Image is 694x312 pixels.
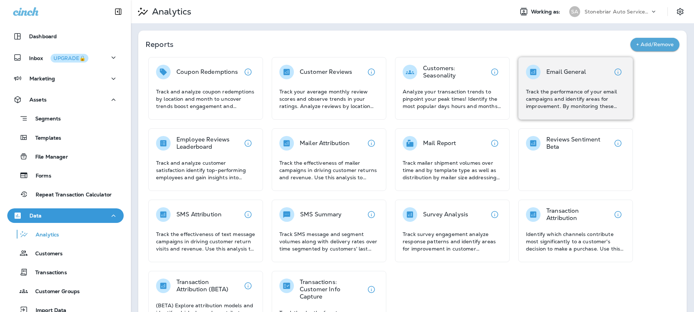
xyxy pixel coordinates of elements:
[145,39,630,49] p: Reports
[630,38,679,51] button: + Add/Remove
[241,279,255,293] button: View details
[149,6,191,17] p: Analytics
[364,207,379,222] button: View details
[176,279,241,293] p: Transaction Attribution (BETA)
[7,111,124,126] button: Segments
[364,136,379,151] button: View details
[156,88,255,110] p: Track and analyze coupon redemptions by location and month to uncover trends boost engagement and...
[51,54,88,63] button: UPGRADE🔒
[7,208,124,223] button: Data
[611,207,625,222] button: View details
[364,282,379,297] button: View details
[526,88,625,110] p: Track the performance of your email campaigns and identify areas for improvement. By monitoring t...
[526,231,625,252] p: Identify which channels contribute most significantly to a customer's decision to make a purchase...
[7,168,124,183] button: Forms
[300,211,342,218] p: SMS Summary
[403,231,502,252] p: Track survey engagement analyze response patterns and identify areas for improvement in customer ...
[7,283,124,299] button: Customer Groups
[487,65,502,79] button: View details
[28,251,63,257] p: Customers
[28,135,61,142] p: Templates
[29,97,47,103] p: Assets
[423,211,468,218] p: Survey Analysis
[7,71,124,86] button: Marketing
[7,245,124,261] button: Customers
[487,207,502,222] button: View details
[108,4,128,19] button: Collapse Sidebar
[7,187,124,202] button: Repeat Transaction Calculator
[156,159,255,181] p: Track and analyze customer satisfaction identify top-performing employees and gain insights into ...
[28,269,67,276] p: Transactions
[176,136,241,151] p: Employee Reviews Leaderboard
[28,116,61,123] p: Segments
[28,192,112,199] p: Repeat Transaction Calculator
[403,88,502,110] p: Analyze your transaction trends to pinpoint your peak times! Identify the most popular days hours...
[279,231,379,252] p: Track SMS message and segment volumes along with delivery rates over time segmented by customers'...
[300,279,364,300] p: Transactions: Customer Info Capture
[7,264,124,280] button: Transactions
[546,136,611,151] p: Reviews Sentiment Beta
[28,173,51,180] p: Forms
[611,136,625,151] button: View details
[7,149,124,164] button: File Manager
[674,5,687,18] button: Settings
[7,50,124,65] button: InboxUPGRADE🔒
[611,65,625,79] button: View details
[53,56,85,61] div: UPGRADE🔒
[241,136,255,151] button: View details
[29,213,42,219] p: Data
[29,76,55,81] p: Marketing
[585,9,650,15] p: Stonebriar Auto Services Group
[241,65,255,79] button: View details
[176,211,222,218] p: SMS Attribution
[156,231,255,252] p: Track the effectiveness of text message campaigns in driving customer return visits and revenue. ...
[423,65,487,79] p: Customers: Seasonality
[28,232,59,239] p: Analytics
[29,33,57,39] p: Dashboard
[300,68,352,76] p: Customer Reviews
[546,68,586,76] p: Email General
[487,136,502,151] button: View details
[569,6,580,17] div: SA
[176,68,238,76] p: Coupon Redemptions
[28,154,68,161] p: File Manager
[423,140,456,147] p: Mail Report
[241,207,255,222] button: View details
[279,159,379,181] p: Track the effectiveness of mailer campaigns in driving customer returns and revenue. Use this ana...
[364,65,379,79] button: View details
[531,9,562,15] span: Working as:
[300,140,350,147] p: Mailer Attribution
[29,54,88,61] p: Inbox
[403,159,502,181] p: Track mailer shipment volumes over time and by template type as well as distribution by mailer si...
[28,288,80,295] p: Customer Groups
[7,92,124,107] button: Assets
[279,88,379,110] p: Track your average monthly review scores and observe trends in your ratings. Analyze reviews by l...
[7,29,124,44] button: Dashboard
[7,130,124,145] button: Templates
[7,227,124,242] button: Analytics
[546,207,611,222] p: Transaction Attribution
